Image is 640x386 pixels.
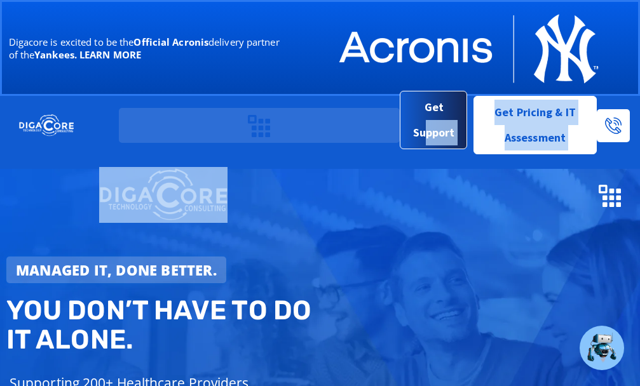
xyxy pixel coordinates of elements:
[335,9,599,88] img: Acronis
[99,167,228,222] img: DigaCore Technology Consulting
[243,108,276,143] div: Menu Toggle
[34,48,77,61] b: Yankees.
[79,48,141,61] a: LEARN MORE
[484,100,586,150] span: Get Pricing & IT Assessment
[16,260,217,279] strong: Managed IT, done better.
[6,296,325,354] h2: You don’t have to do IT alone.
[6,256,226,283] a: Managed IT, done better.
[473,96,596,154] a: Get Pricing & IT Assessment
[19,114,74,137] img: DigaCore Technology Consulting
[400,91,467,149] a: Get Support
[9,36,290,61] p: Digacore is excited to be the delivery partner of the
[133,36,208,48] b: Official Acronis
[594,178,627,213] div: Menu Toggle
[411,95,457,145] span: Get Support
